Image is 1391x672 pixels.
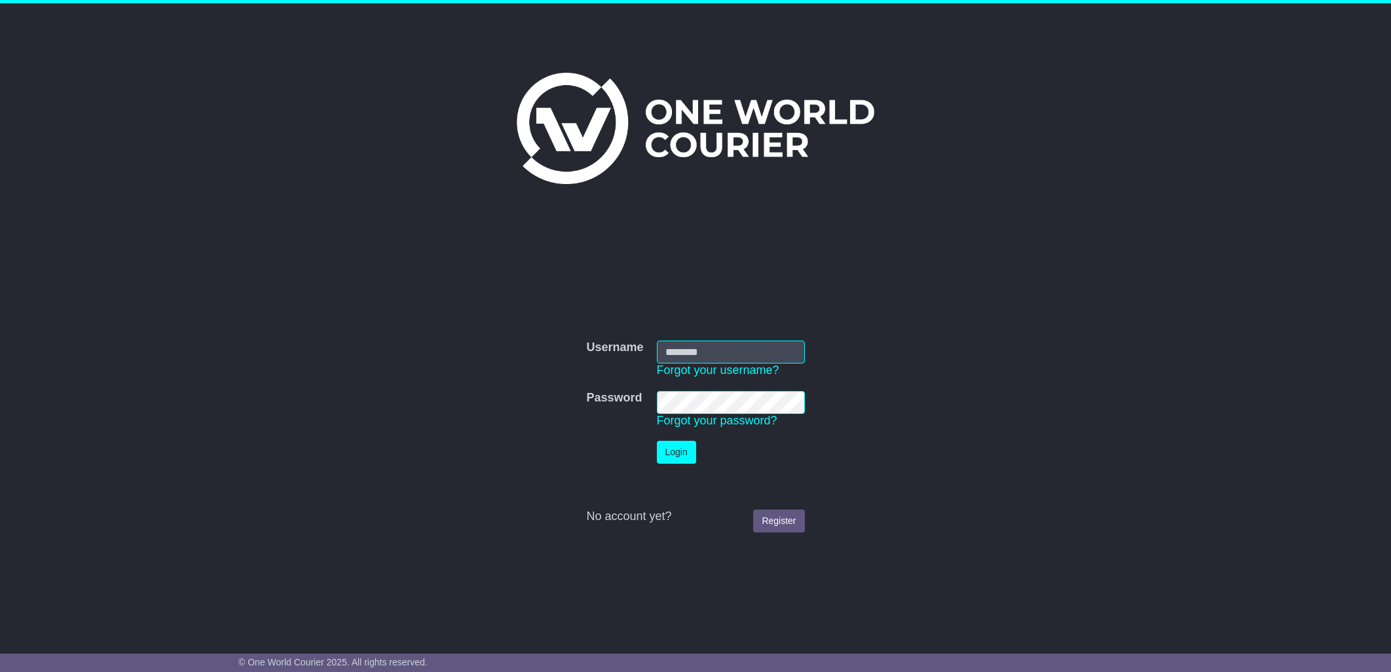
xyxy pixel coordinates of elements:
[657,441,696,464] button: Login
[517,73,874,184] img: One World
[586,391,642,405] label: Password
[238,657,428,667] span: © One World Courier 2025. All rights reserved.
[586,341,643,355] label: Username
[657,414,777,427] a: Forgot your password?
[586,510,804,524] div: No account yet?
[753,510,804,532] a: Register
[657,364,779,377] a: Forgot your username?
